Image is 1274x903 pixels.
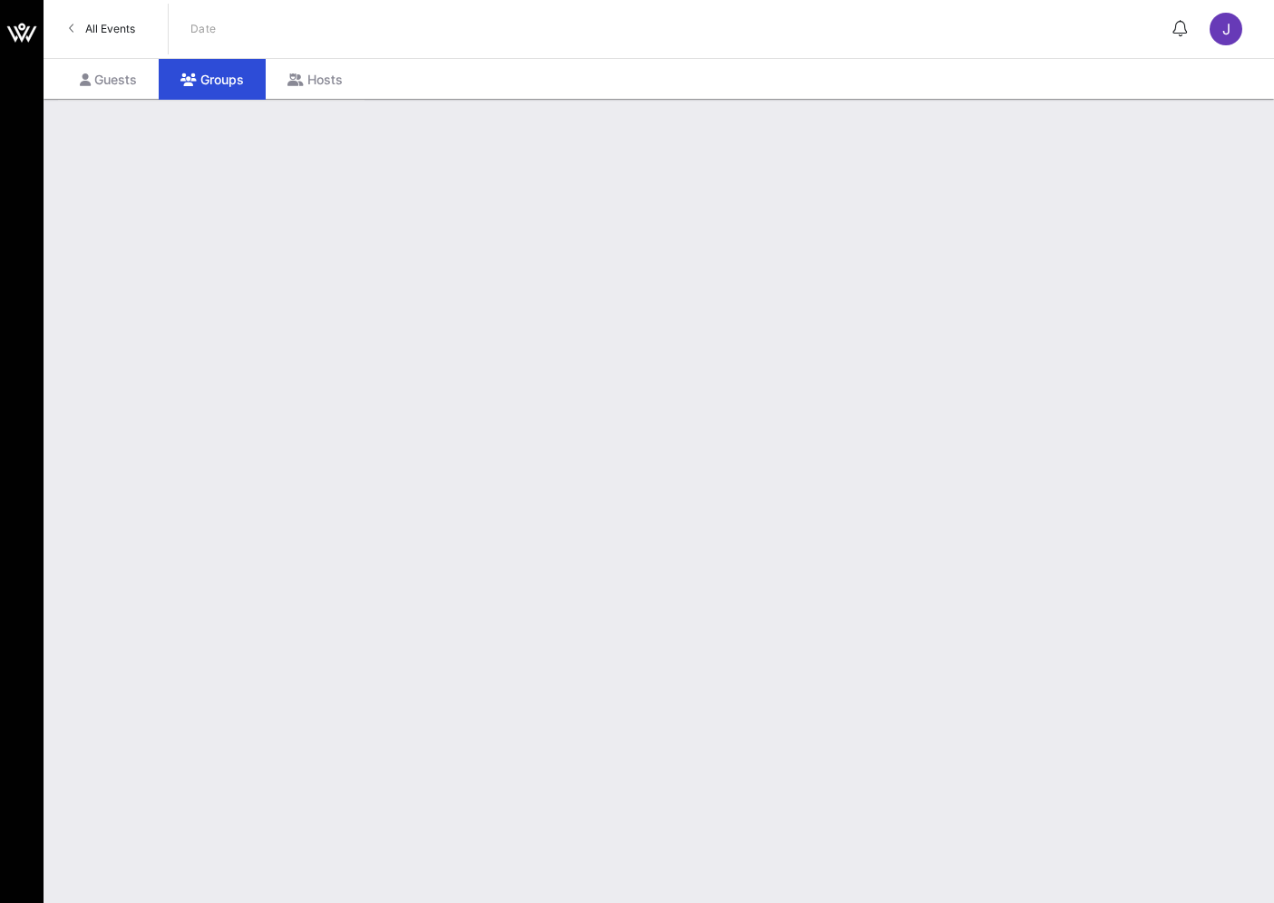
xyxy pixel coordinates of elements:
span: All Events [85,22,135,35]
div: Hosts [266,59,365,100]
p: Date [190,20,217,38]
div: Guests [58,59,159,100]
div: Groups [159,59,266,100]
span: J [1222,20,1230,38]
a: All Events [58,15,146,44]
div: J [1210,13,1242,45]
